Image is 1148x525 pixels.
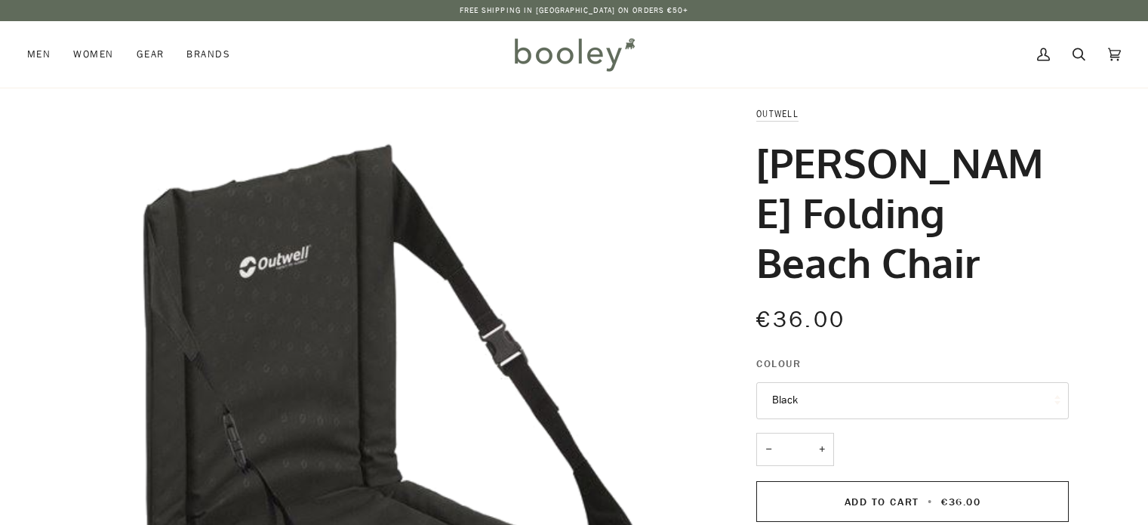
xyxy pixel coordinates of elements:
[756,304,845,335] span: €36.00
[27,47,51,62] span: Men
[941,495,980,509] span: €36.00
[27,21,62,88] a: Men
[810,433,834,467] button: +
[460,5,689,17] p: Free Shipping in [GEOGRAPHIC_DATA] on Orders €50+
[508,32,640,76] img: Booley
[756,433,780,467] button: −
[62,21,125,88] a: Women
[756,137,1057,287] h1: [PERSON_NAME] Folding Beach Chair
[756,107,799,120] a: Outwell
[756,356,801,372] span: Colour
[137,47,165,62] span: Gear
[756,481,1069,522] button: Add to Cart • €36.00
[186,47,230,62] span: Brands
[125,21,176,88] a: Gear
[845,495,919,509] span: Add to Cart
[73,47,113,62] span: Women
[756,433,834,467] input: Quantity
[756,382,1069,419] button: Black
[923,495,937,509] span: •
[175,21,242,88] a: Brands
